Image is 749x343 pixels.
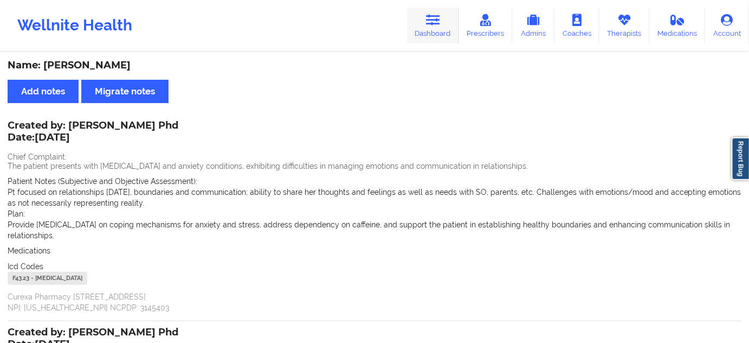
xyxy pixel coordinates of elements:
[650,8,706,43] a: Medications
[8,187,741,208] p: Pt focused on relationships [DATE], boundaries and communication; ability to share her thoughts a...
[8,209,25,218] span: Plan:
[8,177,197,186] span: Patient Notes (Subjective and Objective Assessment):
[8,291,741,313] p: Curexa Pharmacy [STREET_ADDRESS] NPI: [US_HEALTHCARE_NPI] NCPDP: 3145403
[8,219,741,241] p: Provide [MEDICAL_DATA] on coping mechanisms for anxiety and stress, address dependency on caffein...
[459,8,513,43] a: Prescribers
[8,262,43,271] span: Icd Codes
[8,120,178,145] div: Created by: [PERSON_NAME] Phd
[599,8,650,43] a: Therapists
[81,80,169,103] button: Migrate notes
[8,246,50,255] span: Medications
[8,59,741,72] div: Name: [PERSON_NAME]
[8,161,741,171] p: The patient presents with [MEDICAL_DATA] and anxiety conditions, exhibiting difficulties in manag...
[407,8,459,43] a: Dashboard
[512,8,554,43] a: Admins
[554,8,599,43] a: Coaches
[8,272,87,285] div: F43.23 - [MEDICAL_DATA]
[732,137,749,180] a: Report Bug
[8,131,178,145] p: Date: [DATE]
[8,80,79,103] button: Add notes
[705,8,749,43] a: Account
[8,153,67,161] span: Chief Complaint:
